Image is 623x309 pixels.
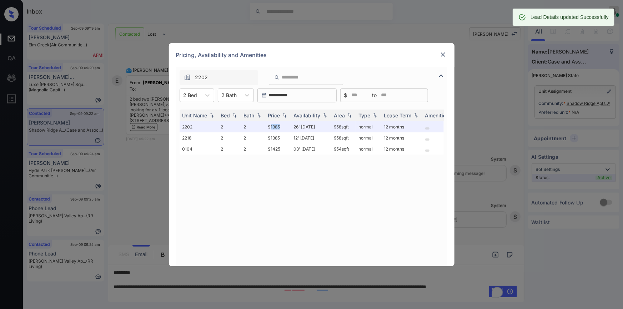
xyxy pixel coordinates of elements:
[169,43,454,67] div: Pricing, Availability and Amenities
[439,51,447,58] img: close
[381,143,422,154] td: 12 months
[291,121,331,132] td: 26' [DATE]
[381,121,422,132] td: 12 months
[218,143,241,154] td: 2
[195,74,208,81] span: 2202
[344,91,347,99] span: $
[182,112,207,118] div: Unit Name
[274,74,280,81] img: icon-zuma
[184,74,191,81] img: icon-zuma
[331,121,356,132] td: 958 sqft
[265,132,291,143] td: $1385
[180,143,218,154] td: 0104
[180,132,218,143] td: 2218
[372,91,377,99] span: to
[241,132,265,143] td: 2
[321,113,328,118] img: sorting
[281,113,288,118] img: sorting
[268,112,280,118] div: Price
[359,112,371,118] div: Type
[412,113,419,118] img: sorting
[231,113,238,118] img: sorting
[425,112,449,118] div: Amenities
[180,121,218,132] td: 2202
[218,132,241,143] td: 2
[331,132,356,143] td: 958 sqft
[218,121,241,132] td: 2
[356,121,381,132] td: normal
[244,112,255,118] div: Bath
[437,71,446,80] img: icon-zuma
[221,112,230,118] div: Bed
[371,113,378,118] img: sorting
[265,121,291,132] td: $1385
[291,143,331,154] td: 03' [DATE]
[384,112,412,118] div: Lease Term
[291,132,331,143] td: 12' [DATE]
[241,121,265,132] td: 2
[294,112,321,118] div: Availability
[255,113,262,118] img: sorting
[241,143,265,154] td: 2
[334,112,345,118] div: Area
[346,113,353,118] img: sorting
[208,113,215,118] img: sorting
[356,132,381,143] td: normal
[381,132,422,143] td: 12 months
[265,143,291,154] td: $1425
[531,11,609,24] div: Lead Details updated Successfully
[331,143,356,154] td: 954 sqft
[356,143,381,154] td: normal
